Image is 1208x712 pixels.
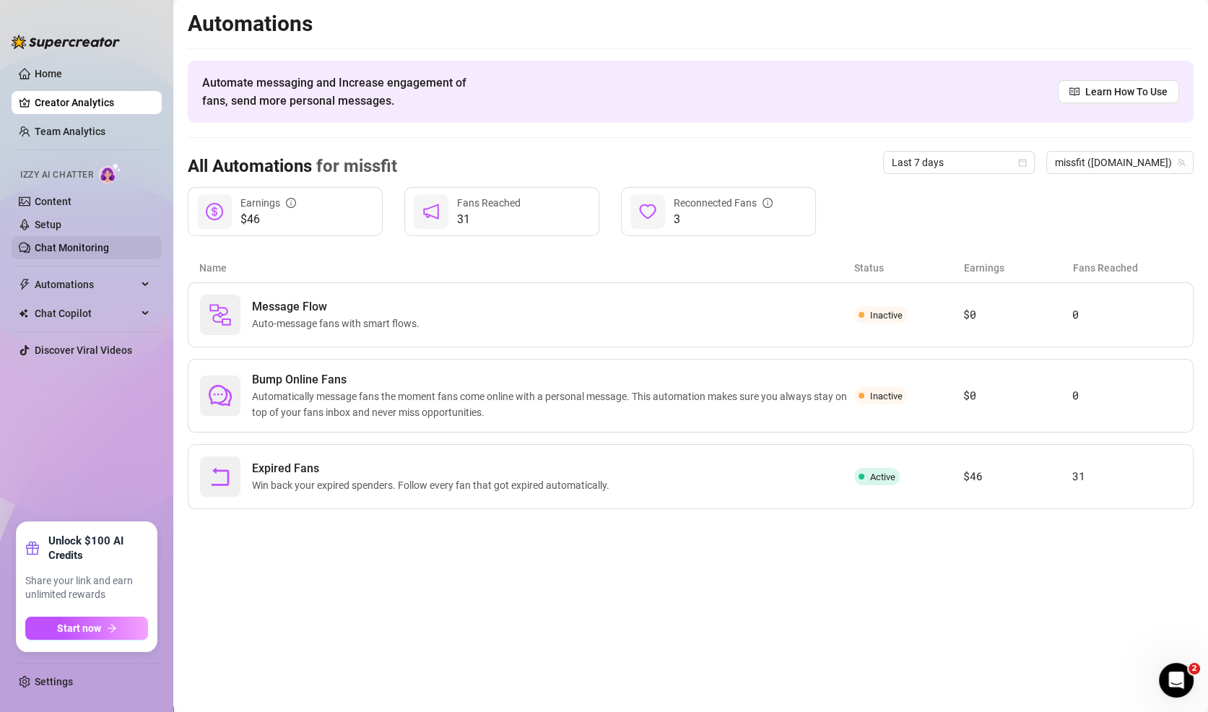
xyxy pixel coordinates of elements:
span: rollback [209,465,232,488]
span: thunderbolt [19,279,30,290]
article: Earnings [964,260,1073,276]
a: Team Analytics [35,126,105,137]
strong: Unlock $100 AI Credits [48,534,148,563]
article: $0 [963,306,1072,324]
span: info-circle [286,198,296,208]
span: Bump Online Fans [252,371,854,388]
span: Active [870,472,895,482]
article: Fans Reached [1073,260,1182,276]
span: Automations [35,273,137,296]
span: dollar [206,203,223,220]
span: Automate messaging and Increase engagement of fans, send more personal messages. [202,74,480,110]
article: Status [854,260,963,276]
span: Last 7 days [892,152,1026,173]
a: Home [35,68,62,79]
span: read [1069,87,1079,97]
span: team [1177,158,1186,167]
span: missfit (miss.fit) [1055,152,1185,173]
span: Message Flow [252,298,425,316]
span: gift [25,541,40,555]
span: Inactive [870,391,903,401]
span: Auto-message fans with smart flows. [252,316,425,331]
img: svg%3e [209,303,232,326]
a: Creator Analytics [35,91,150,114]
span: comment [209,384,232,407]
a: Setup [35,219,61,230]
span: Fans Reached [457,197,521,209]
article: 0 [1072,306,1181,324]
span: 31 [457,211,521,228]
a: Learn How To Use [1058,80,1179,103]
img: logo-BBDzfeDw.svg [12,35,120,49]
span: Automatically message fans the moment fans come online with a personal message. This automation m... [252,388,854,420]
span: Izzy AI Chatter [20,168,93,182]
a: Content [35,196,71,207]
div: Earnings [240,195,296,211]
span: heart [639,203,656,220]
span: Inactive [870,310,903,321]
span: Chat Copilot [35,302,137,325]
article: 31 [1072,468,1181,485]
a: Discover Viral Videos [35,344,132,356]
article: 0 [1072,387,1181,404]
span: Learn How To Use [1085,84,1168,100]
span: for missfit [312,156,397,176]
span: notification [422,203,440,220]
h2: Automations [188,10,1194,38]
span: arrow-right [107,623,117,633]
span: Expired Fans [252,460,615,477]
article: $46 [963,468,1072,485]
span: calendar [1018,158,1027,167]
iframe: Intercom live chat [1159,663,1194,698]
button: Start nowarrow-right [25,617,148,640]
span: 2 [1189,663,1200,674]
span: 3 [674,211,773,228]
span: Win back your expired spenders. Follow every fan that got expired automatically. [252,477,615,493]
a: Settings [35,676,73,687]
article: $0 [963,387,1072,404]
article: Name [199,260,854,276]
a: Chat Monitoring [35,242,109,253]
img: AI Chatter [99,162,121,183]
img: Chat Copilot [19,308,28,318]
span: $46 [240,211,296,228]
div: Reconnected Fans [674,195,773,211]
span: info-circle [762,198,773,208]
span: Share your link and earn unlimited rewards [25,574,148,602]
span: Start now [57,622,101,634]
h3: All Automations [188,155,397,178]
